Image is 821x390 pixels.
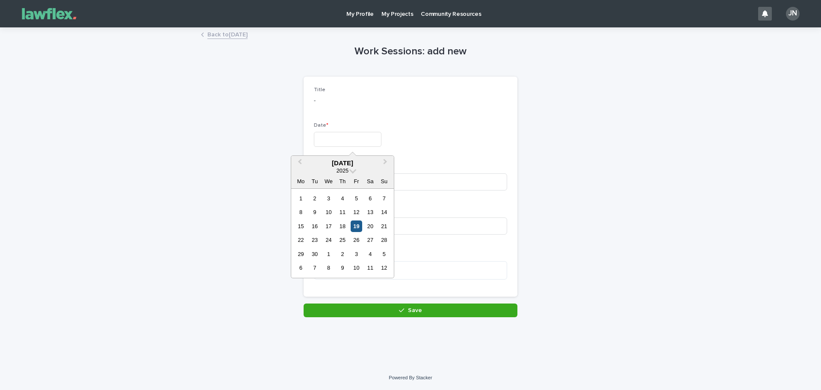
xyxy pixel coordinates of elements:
div: Su [378,176,390,187]
div: Choose Wednesday, 3 September 2025 [323,193,334,204]
div: Choose Monday, 8 September 2025 [295,206,307,218]
button: Previous Month [292,157,306,170]
div: Choose Saturday, 6 September 2025 [364,193,376,204]
div: Choose Saturday, 13 September 2025 [364,206,376,218]
div: Choose Saturday, 20 September 2025 [364,220,376,232]
div: Choose Thursday, 11 September 2025 [337,206,348,218]
div: Choose Tuesday, 9 September 2025 [309,206,320,218]
div: Choose Tuesday, 23 September 2025 [309,234,320,246]
div: Choose Friday, 19 September 2025 [351,220,362,232]
div: Choose Sunday, 5 October 2025 [378,248,390,260]
button: Save [304,304,517,317]
h1: Work Sessions: add new [304,45,517,58]
div: Choose Monday, 1 September 2025 [295,193,307,204]
div: [DATE] [291,159,394,167]
div: Choose Friday, 26 September 2025 [351,234,362,246]
div: Choose Tuesday, 30 September 2025 [309,248,320,260]
div: Choose Monday, 22 September 2025 [295,234,307,246]
div: Choose Tuesday, 7 October 2025 [309,262,320,274]
div: Th [337,176,348,187]
div: Choose Wednesday, 10 September 2025 [323,206,334,218]
div: Choose Sunday, 28 September 2025 [378,234,390,246]
div: Choose Thursday, 2 October 2025 [337,248,348,260]
div: Choose Wednesday, 17 September 2025 [323,220,334,232]
span: Date [314,123,328,128]
div: Choose Friday, 3 October 2025 [351,248,362,260]
div: We [323,176,334,187]
span: 2025 [337,167,348,174]
span: Save [408,307,422,313]
div: Choose Friday, 10 October 2025 [351,262,362,274]
div: Choose Monday, 15 September 2025 [295,220,307,232]
a: Powered By Stacker [389,375,432,380]
div: Tu [309,176,320,187]
a: Back to[DATE] [207,29,248,39]
p: - [314,96,507,105]
div: Fr [351,176,362,187]
div: Choose Thursday, 4 September 2025 [337,193,348,204]
div: Choose Thursday, 25 September 2025 [337,234,348,246]
div: Choose Sunday, 14 September 2025 [378,206,390,218]
div: Choose Sunday, 7 September 2025 [378,193,390,204]
span: Title [314,87,325,92]
div: Choose Monday, 6 October 2025 [295,262,307,274]
div: Choose Thursday, 18 September 2025 [337,220,348,232]
div: Mo [295,176,307,187]
div: Choose Sunday, 12 October 2025 [378,262,390,274]
div: month 2025-09 [294,191,391,275]
div: Choose Wednesday, 8 October 2025 [323,262,334,274]
div: Choose Wednesday, 24 September 2025 [323,234,334,246]
div: Choose Monday, 29 September 2025 [295,248,307,260]
div: Sa [364,176,376,187]
div: Choose Saturday, 27 September 2025 [364,234,376,246]
div: Choose Thursday, 9 October 2025 [337,262,348,274]
div: Choose Friday, 12 September 2025 [351,206,362,218]
div: Choose Tuesday, 2 September 2025 [309,193,320,204]
div: Choose Saturday, 4 October 2025 [364,248,376,260]
div: Choose Friday, 5 September 2025 [351,193,362,204]
div: Choose Sunday, 21 September 2025 [378,220,390,232]
div: JN [786,7,800,21]
div: Choose Saturday, 11 October 2025 [364,262,376,274]
button: Next Month [379,157,393,170]
div: Choose Tuesday, 16 September 2025 [309,220,320,232]
div: Choose Wednesday, 1 October 2025 [323,248,334,260]
img: Gnvw4qrBSHOAfo8VMhG6 [17,5,81,22]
